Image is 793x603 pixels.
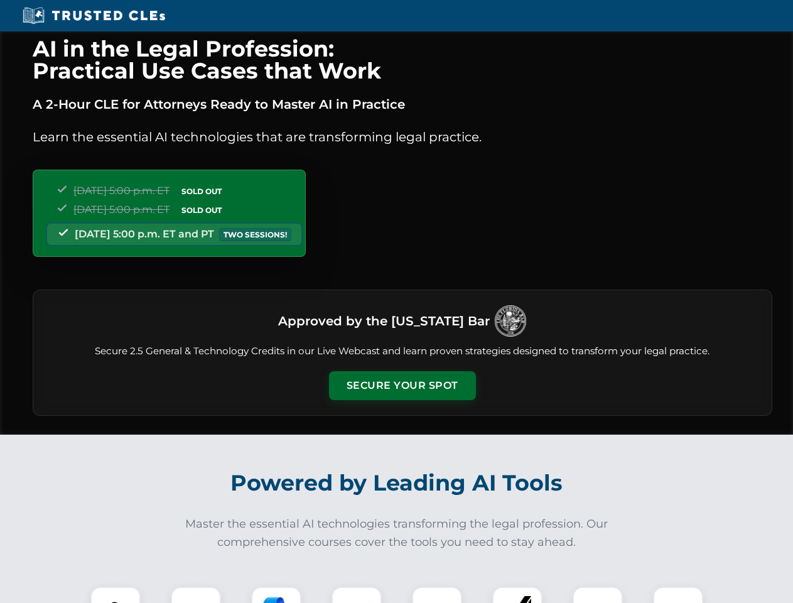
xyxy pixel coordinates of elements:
p: Learn the essential AI technologies that are transforming legal practice. [33,127,772,147]
img: Logo [495,305,526,337]
img: Trusted CLEs [19,6,169,25]
p: Master the essential AI technologies transforming the legal profession. Our comprehensive courses... [177,515,617,551]
p: A 2-Hour CLE for Attorneys Ready to Master AI in Practice [33,94,772,114]
p: Secure 2.5 General & Technology Credits in our Live Webcast and learn proven strategies designed ... [48,344,757,359]
h1: AI in the Legal Profession: Practical Use Cases that Work [33,38,772,82]
span: [DATE] 5:00 p.m. ET [73,185,170,197]
h3: Approved by the [US_STATE] Bar [278,310,490,332]
button: Secure Your Spot [329,371,476,400]
span: SOLD OUT [177,204,226,217]
span: SOLD OUT [177,185,226,198]
span: [DATE] 5:00 p.m. ET [73,204,170,215]
h2: Powered by Leading AI Tools [49,461,745,505]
